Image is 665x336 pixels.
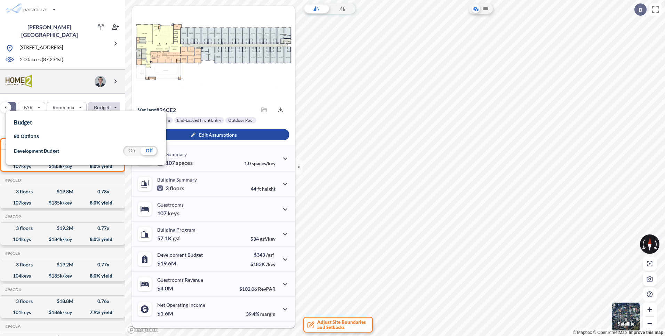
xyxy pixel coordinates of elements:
[157,302,205,308] p: Net Operating Income
[53,104,75,111] p: Room mix
[138,106,176,113] p: # 96ce2
[250,252,275,258] p: $343
[266,261,275,267] span: /key
[123,146,141,156] div: On
[157,285,174,292] p: $4.0M
[173,235,180,242] span: gsf
[246,311,275,317] p: 39.4%
[317,320,366,330] span: Adjust Site Boundaries and Setbacks
[4,214,21,219] h5: #96CD9
[4,141,20,146] h5: #96CE2
[157,210,179,217] p: 107
[260,236,275,242] span: gsf/key
[481,5,490,13] button: Site Plan
[18,102,45,113] button: FAR
[199,132,237,138] p: Edit Assumptions
[157,177,197,183] p: Building Summary
[14,147,59,154] h5: Development Budget
[157,310,174,317] p: $1.6M
[19,44,63,53] p: [STREET_ADDRESS]
[4,178,21,183] h5: #96CED
[612,303,640,330] img: Switcher Image
[629,330,663,335] a: Improve this map
[251,186,275,192] p: 44
[4,324,21,329] h5: #96CEA
[6,75,32,88] img: BrandImage
[618,321,634,327] p: Satellite
[250,261,275,267] p: $183K
[138,129,289,140] button: Edit Assumptions
[639,7,642,13] p: B
[262,186,275,192] span: height
[472,5,480,13] button: Aerial View
[47,102,87,113] button: Room mix
[127,326,158,334] a: Mapbox homepage
[258,286,275,292] span: RevPAR
[157,260,177,267] p: $19.6M
[266,252,274,258] span: /gsf
[252,160,275,166] span: spaces/key
[612,303,640,330] button: Switcher ImageSatellite
[573,330,592,335] a: Mapbox
[250,236,275,242] p: 534
[157,202,184,208] p: Guestrooms
[24,104,33,111] p: FAR
[157,235,180,242] p: 57.1K
[157,151,187,157] p: Site Summary
[228,118,254,123] p: Outdoor Pool
[157,252,203,258] p: Development Budget
[176,159,193,166] span: spaces
[244,160,275,166] p: 1.0
[157,277,203,283] p: Guestrooms Revenue
[138,106,156,113] span: Variant
[168,210,179,217] span: keys
[170,185,184,192] span: floors
[95,76,106,87] img: user logo
[157,327,199,333] p: Investment Returns
[157,185,184,192] p: 3
[141,146,158,156] div: Off
[14,133,158,140] p: 90 Options
[157,159,193,166] p: 107
[88,102,122,113] button: Budget
[239,286,275,292] p: $102.06
[157,227,195,233] p: Building Program
[177,118,221,123] p: End-Loaded Front Entry
[593,330,627,335] a: OpenStreetMap
[260,311,275,317] span: margin
[4,251,20,256] h5: #96CE6
[4,287,21,292] h5: #96CD4
[257,186,261,192] span: ft
[303,317,373,333] button: Adjust Site Boundariesand Setbacks
[14,119,158,126] h3: Budget
[20,56,63,64] p: 2.00 acres ( 87,234 sf)
[6,23,93,39] p: [PERSON_NAME][GEOGRAPHIC_DATA]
